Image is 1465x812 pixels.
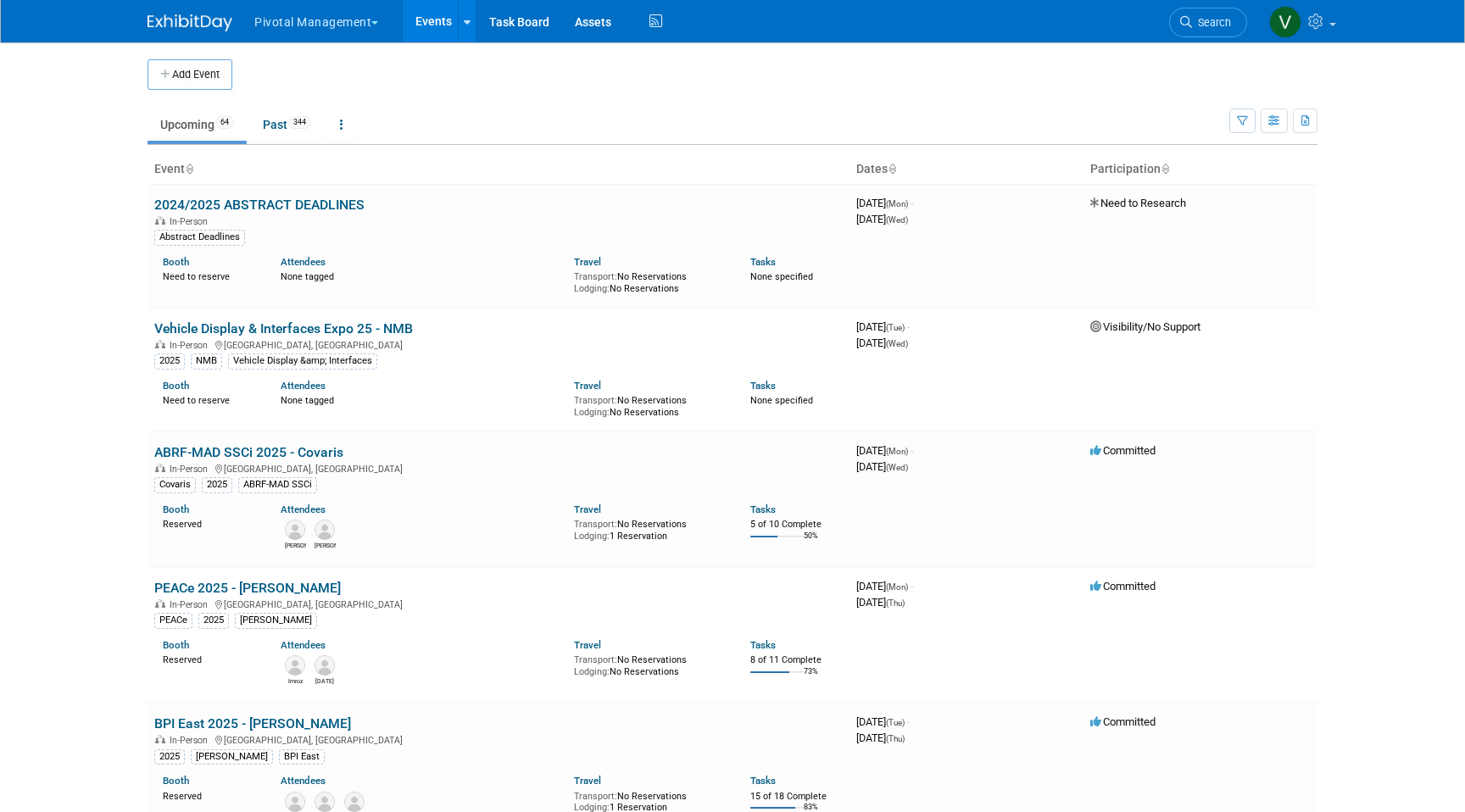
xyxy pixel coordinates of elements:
img: Melissa Gabello [285,520,305,540]
img: Omar El-Ghouch [285,792,305,812]
span: Committed [1090,715,1156,728]
img: Ashwin Rajput [344,792,365,812]
a: Tasks [750,256,776,268]
span: (Tue) [886,718,905,727]
div: 2025 [202,477,232,492]
a: Sort by Participation Type [1161,162,1169,175]
div: No Reservations No Reservations [574,392,725,418]
span: Transport: [574,395,617,406]
div: PEACe [154,613,192,628]
span: - [911,444,913,457]
a: Sort by Event Name [185,162,193,175]
span: [DATE] [856,731,905,744]
div: None tagged [281,268,562,283]
span: (Mon) [886,582,908,592]
a: Attendees [281,380,326,392]
div: Need to reserve [163,392,255,407]
img: In-Person Event [155,464,165,472]
div: [PERSON_NAME] [235,613,317,628]
div: [GEOGRAPHIC_DATA], [GEOGRAPHIC_DATA] [154,597,843,610]
div: Raja Srinivas [315,676,336,686]
div: No Reservations 1 Reservation [574,515,725,542]
span: - [911,580,913,592]
span: [DATE] [856,460,908,473]
span: (Wed) [886,339,908,348]
span: [DATE] [856,213,908,225]
span: Transport: [574,654,617,665]
span: In-Person [170,735,213,746]
a: ABRF-MAD SSCi 2025 - Covaris [154,444,343,460]
a: Tasks [750,380,776,392]
div: Vehicle Display &amp; Interfaces [228,353,377,369]
a: Past344 [250,108,324,141]
span: Lodging: [574,283,610,294]
img: Imroz Ghangas [285,655,305,676]
div: Melissa Gabello [285,540,306,550]
span: [DATE] [856,715,910,728]
a: Travel [574,503,601,515]
span: Need to Research [1090,197,1186,209]
span: Transport: [574,791,617,802]
div: Reserved [163,515,255,531]
div: Need to reserve [163,268,255,283]
span: (Mon) [886,447,908,456]
th: Participation [1083,155,1317,184]
a: Booth [163,380,189,392]
div: ABRF-MAD SSCi [238,477,317,492]
a: Vehicle Display & Interfaces Expo 25 - NMB [154,320,413,336]
span: 64 [215,116,234,129]
span: In-Person [170,464,213,475]
a: Search [1169,8,1247,37]
div: NMB [191,353,222,369]
span: - [907,715,910,728]
div: Covaris [154,477,196,492]
div: 15 of 18 Complete [750,791,843,803]
a: Booth [163,256,189,268]
div: Reserved [163,651,255,666]
button: Add Event [148,59,232,90]
a: Travel [574,256,601,268]
div: [GEOGRAPHIC_DATA], [GEOGRAPHIC_DATA] [154,732,843,746]
span: Lodging: [574,666,610,677]
td: 73% [804,667,818,690]
div: None tagged [281,392,562,407]
span: Transport: [574,271,617,282]
div: 2025 [154,749,185,765]
span: Lodging: [574,407,610,418]
th: Event [148,155,849,184]
th: Dates [849,155,1083,184]
div: Imroz Ghangas [285,676,306,686]
img: ExhibitDay [148,14,232,31]
div: No Reservations No Reservations [574,651,725,677]
div: Sujash Chatterjee [315,540,336,550]
span: 344 [288,116,311,129]
span: [DATE] [856,596,905,609]
a: Booth [163,639,189,651]
span: [DATE] [856,320,910,333]
span: (Thu) [886,598,905,608]
span: In-Person [170,216,213,227]
span: - [907,320,910,333]
span: Committed [1090,444,1156,457]
div: [PERSON_NAME] [191,749,273,765]
span: [DATE] [856,444,913,457]
a: 2024/2025 ABSTRACT DEADLINES [154,197,365,213]
img: Sujash Chatterjee [315,520,335,540]
img: In-Person Event [155,735,165,743]
div: No Reservations No Reservations [574,268,725,294]
a: Attendees [281,775,326,787]
a: Travel [574,380,601,392]
div: 8 of 11 Complete [750,654,843,666]
a: Booth [163,775,189,787]
img: In-Person Event [155,216,165,225]
span: Search [1192,16,1231,29]
span: (Tue) [886,323,905,332]
div: [GEOGRAPHIC_DATA], [GEOGRAPHIC_DATA] [154,461,843,475]
div: 5 of 10 Complete [750,519,843,531]
div: Abstract Deadlines [154,230,245,245]
span: None specified [750,271,813,282]
img: Unjy Park [315,792,335,812]
div: [GEOGRAPHIC_DATA], [GEOGRAPHIC_DATA] [154,337,843,351]
span: Lodging: [574,531,610,542]
span: [DATE] [856,336,908,349]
